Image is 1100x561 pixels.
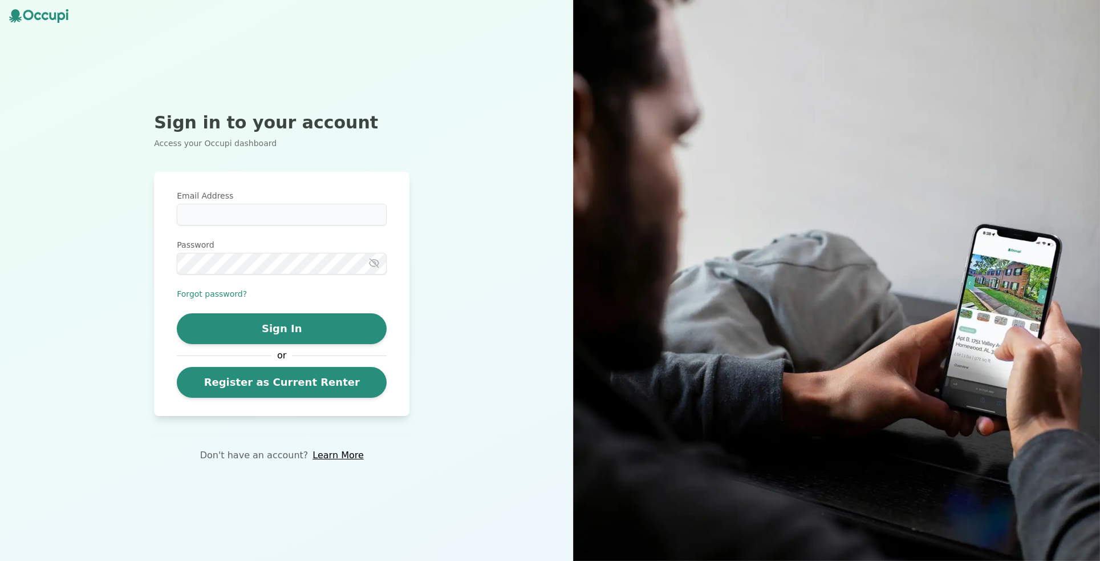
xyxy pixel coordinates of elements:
label: Password [177,239,387,251]
p: Access your Occupi dashboard [154,138,409,149]
h2: Sign in to your account [154,112,409,133]
button: Forgot password? [177,288,247,300]
p: Don't have an account? [200,449,309,462]
a: Register as Current Renter [177,367,387,398]
span: or [271,349,292,362]
a: Learn More [312,449,363,462]
label: Email Address [177,190,387,201]
button: Sign In [177,313,387,344]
